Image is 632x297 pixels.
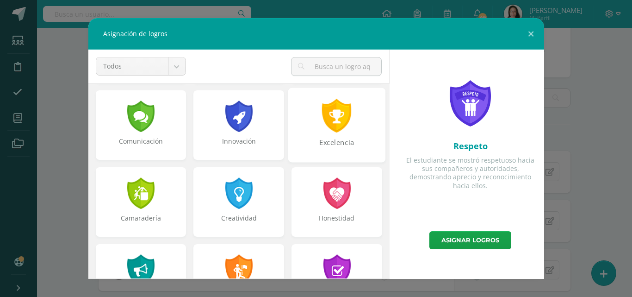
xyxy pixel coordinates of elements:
[97,137,186,155] div: Comunicación
[88,18,544,50] div: Asignación de logros
[194,137,283,155] div: Innovación
[404,140,537,152] div: Respeto
[103,57,161,75] span: Todos
[289,138,384,158] div: Excelencia
[404,156,537,190] div: El estudiante se mostró respetuoso hacia sus compañeros y autoridades, demostrando aprecio y reco...
[291,57,381,76] input: Busca un logro aquí...
[97,214,186,232] div: Camaradería
[194,214,283,232] div: Creatividad
[518,18,544,50] button: Close (Esc)
[292,214,381,232] div: Honestidad
[96,57,186,75] a: Todos
[429,231,511,249] a: Asignar logros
